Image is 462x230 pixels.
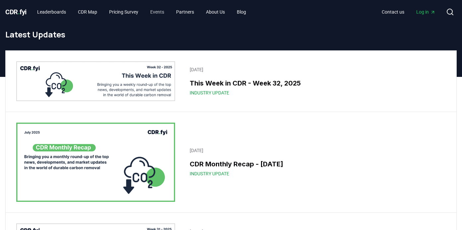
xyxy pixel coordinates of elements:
h3: This Week in CDR - Week 32, 2025 [190,78,442,88]
a: About Us [201,6,230,18]
a: CDR Map [73,6,102,18]
a: Partners [171,6,199,18]
img: This Week in CDR - Week 32, 2025 blog post image [16,61,175,101]
span: CDR fyi [5,8,27,16]
span: Industry Update [190,89,229,96]
nav: Main [376,6,441,18]
p: [DATE] [190,66,442,73]
a: Log in [411,6,441,18]
span: . [18,8,20,16]
a: Contact us [376,6,410,18]
p: [DATE] [190,147,442,154]
a: [DATE]This Week in CDR - Week 32, 2025Industry Update [186,62,446,100]
a: Pricing Survey [104,6,144,18]
span: Log in [416,9,435,15]
a: CDR.fyi [5,7,27,17]
nav: Main [32,6,251,18]
h1: Latest Updates [5,29,457,40]
a: Leaderboards [32,6,71,18]
a: Blog [231,6,251,18]
a: [DATE]CDR Monthly Recap - [DATE]Industry Update [186,143,446,181]
a: Events [145,6,169,18]
img: CDR Monthly Recap - July 2025 blog post image [16,123,175,202]
span: Industry Update [190,170,229,177]
h3: CDR Monthly Recap - [DATE] [190,159,442,169]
